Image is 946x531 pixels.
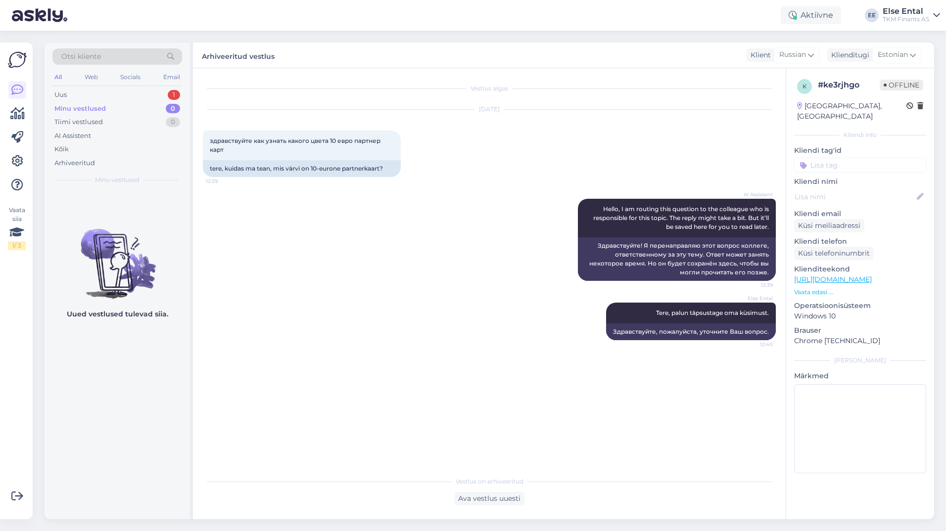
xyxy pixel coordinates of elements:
[794,145,926,156] p: Kliendi tag'id
[794,158,926,173] input: Lisa tag
[794,371,926,381] p: Märkmed
[54,144,69,154] div: Kõik
[203,105,776,114] div: [DATE]
[880,80,923,90] span: Offline
[794,275,872,284] a: [URL][DOMAIN_NAME]
[166,104,180,114] div: 0
[456,477,523,486] span: Vestlus on arhiveeritud
[794,288,926,297] p: Vaata edasi ...
[883,7,929,15] div: Else Ental
[54,90,67,100] div: Uus
[883,7,940,23] a: Else EntalTKM Finants AS
[61,51,101,62] span: Otsi kliente
[166,117,180,127] div: 0
[794,264,926,274] p: Klienditeekond
[865,8,879,22] div: EE
[794,336,926,346] p: Chrome [TECHNICAL_ID]
[797,101,906,122] div: [GEOGRAPHIC_DATA], [GEOGRAPHIC_DATA]
[8,241,26,250] div: 1 / 3
[54,131,91,141] div: AI Assistent
[202,48,275,62] label: Arhiveeritud vestlus
[803,83,807,90] span: k
[67,309,168,319] p: Uued vestlused tulevad siia.
[54,158,95,168] div: Arhiveeritud
[8,206,26,250] div: Vaata siia
[878,49,908,60] span: Estonian
[203,160,401,177] div: tere, kuidas ma tean, mis värvi on 10-eurone partnerkaart?
[794,301,926,311] p: Operatsioonisüsteem
[736,281,773,289] span: 12:39
[656,309,769,316] span: Tere, palun täpsustage oma küsimust.
[454,492,524,505] div: Ava vestlus uuesti
[781,6,841,24] div: Aktiivne
[794,311,926,321] p: Windows 10
[779,49,806,60] span: Russian
[45,211,190,300] img: No chats
[794,236,926,247] p: Kliendi telefon
[736,295,773,302] span: Else Ental
[606,323,776,340] div: Здравствуйте, пожалуйста, уточните Ваш вопрос.
[593,205,770,230] span: Hello, I am routing this question to the colleague who is responsible for this topic. The reply m...
[794,247,874,260] div: Küsi telefoninumbrit
[794,209,926,219] p: Kliendi email
[794,356,926,365] div: [PERSON_NAME]
[206,177,243,185] span: 12:39
[794,131,926,139] div: Kliendi info
[161,71,182,84] div: Email
[736,341,773,348] span: 12:40
[794,219,864,232] div: Küsi meiliaadressi
[54,117,103,127] div: Tiimi vestlused
[83,71,100,84] div: Web
[736,191,773,198] span: AI Assistent
[747,50,771,60] div: Klient
[118,71,142,84] div: Socials
[827,50,869,60] div: Klienditugi
[210,137,382,153] span: здравствуйте как узнать какого цвета 10 евро партнер карт
[8,50,27,69] img: Askly Logo
[794,325,926,336] p: Brauser
[795,191,915,202] input: Lisa nimi
[883,15,929,23] div: TKM Finants AS
[578,237,776,281] div: Здравствуйте! Я перенаправляю этот вопрос коллеге, ответственному за эту тему. Ответ может занять...
[818,79,880,91] div: # ke3rjhgo
[95,176,140,184] span: Minu vestlused
[203,84,776,93] div: Vestlus algas
[794,177,926,187] p: Kliendi nimi
[52,71,64,84] div: All
[168,90,180,100] div: 1
[54,104,106,114] div: Minu vestlused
